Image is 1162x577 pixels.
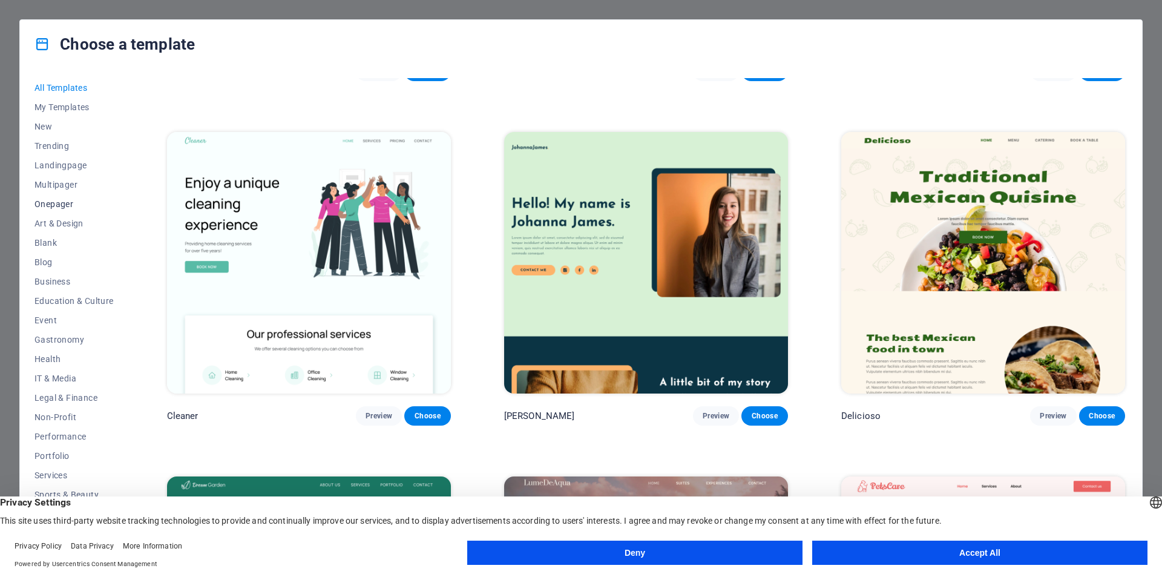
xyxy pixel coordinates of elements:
button: Preview [356,406,402,426]
span: Business [34,277,114,286]
span: IT & Media [34,374,114,383]
button: Choose [404,406,450,426]
button: Trending [34,136,114,156]
button: Education & Culture [34,291,114,311]
button: Portfolio [34,446,114,466]
button: Preview [1030,406,1076,426]
img: Johanna James [504,132,788,394]
span: Blog [34,257,114,267]
img: Delicioso [841,132,1125,394]
button: Non-Profit [34,407,114,427]
span: Education & Culture [34,296,114,306]
p: Cleaner [167,410,199,422]
span: Portfolio [34,451,114,461]
button: Blog [34,252,114,272]
span: All Templates [34,83,114,93]
span: Non-Profit [34,412,114,422]
button: Art & Design [34,214,114,233]
span: Sports & Beauty [34,490,114,500]
button: Health [34,349,114,369]
button: Preview [693,406,739,426]
p: [PERSON_NAME] [504,410,575,422]
button: Legal & Finance [34,388,114,407]
button: Multipager [34,175,114,194]
button: Choose [741,406,787,426]
button: Performance [34,427,114,446]
button: All Templates [34,78,114,97]
button: Landingpage [34,156,114,175]
span: Choose [1089,411,1115,421]
button: Blank [34,233,114,252]
button: Business [34,272,114,291]
button: IT & Media [34,369,114,388]
span: Choose [414,411,441,421]
span: Legal & Finance [34,393,114,403]
span: Preview [366,411,392,421]
span: Art & Design [34,219,114,228]
span: Preview [1040,411,1066,421]
span: Health [34,354,114,364]
button: Event [34,311,114,330]
button: Sports & Beauty [34,485,114,504]
button: My Templates [34,97,114,117]
span: Services [34,470,114,480]
button: Choose [1079,406,1125,426]
span: Blank [34,238,114,248]
span: My Templates [34,102,114,112]
span: Preview [703,411,729,421]
span: Trending [34,141,114,151]
span: Choose [751,411,778,421]
span: Event [34,315,114,325]
span: Gastronomy [34,335,114,345]
button: New [34,117,114,136]
h4: Choose a template [34,35,195,54]
span: Performance [34,432,114,441]
span: Landingpage [34,160,114,170]
img: Cleaner [167,132,451,394]
span: Onepager [34,199,114,209]
button: Onepager [34,194,114,214]
span: New [34,122,114,131]
p: Delicioso [841,410,881,422]
button: Services [34,466,114,485]
span: Multipager [34,180,114,190]
button: Gastronomy [34,330,114,349]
